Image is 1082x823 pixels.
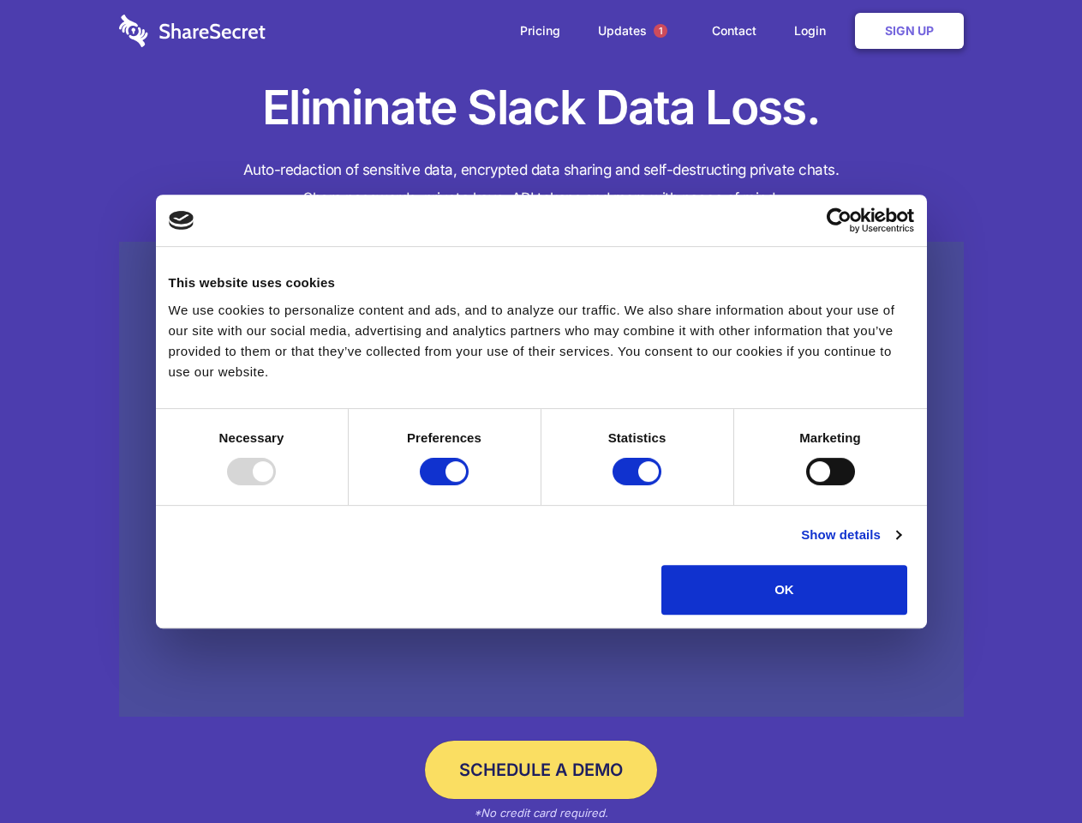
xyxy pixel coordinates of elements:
a: Contact [695,4,774,57]
h4: Auto-redaction of sensitive data, encrypted data sharing and self-destructing private chats. Shar... [119,156,964,213]
img: logo-wordmark-white-trans-d4663122ce5f474addd5e946df7df03e33cb6a1c49d2221995e7729f52c070b2.svg [119,15,266,47]
strong: Marketing [799,430,861,445]
strong: Necessary [219,430,284,445]
img: logo [169,211,194,230]
a: Schedule a Demo [425,741,657,799]
a: Sign Up [855,13,964,49]
h1: Eliminate Slack Data Loss. [119,77,964,139]
div: This website uses cookies [169,273,914,293]
strong: Statistics [608,430,667,445]
em: *No credit card required. [474,806,608,820]
a: Usercentrics Cookiebot - opens in a new window [764,207,914,233]
a: Login [777,4,852,57]
a: Pricing [503,4,577,57]
a: Wistia video thumbnail [119,242,964,718]
strong: Preferences [407,430,481,445]
span: 1 [654,24,667,38]
a: Show details [801,525,900,545]
button: OK [661,565,907,615]
div: We use cookies to personalize content and ads, and to analyze our traffic. We also share informat... [169,300,914,382]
